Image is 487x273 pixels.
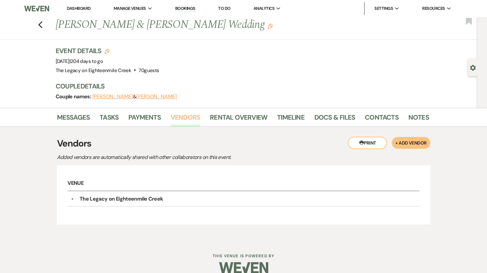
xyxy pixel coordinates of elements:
[422,5,445,12] span: Resources
[253,5,274,12] span: Analytics
[56,93,92,100] span: Couple names:
[470,64,476,70] button: Open lead details
[218,6,230,11] a: To Do
[92,94,133,99] button: [PERSON_NAME]
[210,112,267,127] a: Rental Overview
[70,58,103,65] span: 204 days to go
[314,112,355,127] a: Docs & Files
[392,137,430,149] button: + Add Vendor
[56,46,159,55] h3: Event Details
[69,197,77,201] button: ▼
[24,2,49,15] img: Weven Logo
[171,112,200,127] a: Vendors
[56,67,131,74] span: The Legacy on Eighteenmile Creek
[92,93,177,100] span: &
[268,23,273,29] button: Edit
[348,137,387,149] button: Print
[56,82,422,91] h3: Couple Details
[408,112,429,127] a: Notes
[56,17,349,33] h1: [PERSON_NAME] & [PERSON_NAME] Wedding
[374,5,393,12] span: Settings
[277,112,305,127] a: Timeline
[100,112,119,127] a: Tasks
[57,112,90,127] a: Messages
[67,6,90,11] a: Dashboard
[57,153,286,162] p: Added vendors are automatically shared with other collaborators on this event.
[139,67,159,74] span: 70 guests
[365,112,399,127] a: Contacts
[67,176,419,191] h6: Venue
[56,58,103,65] span: [DATE]
[80,195,163,203] div: The Legacy on Eighteenmile Creek
[69,58,103,65] span: |
[175,6,196,12] a: Bookings
[128,112,161,127] a: Payments
[114,5,146,12] span: Manage Venues
[57,137,430,150] h3: Vendors
[136,94,177,99] button: [PERSON_NAME]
